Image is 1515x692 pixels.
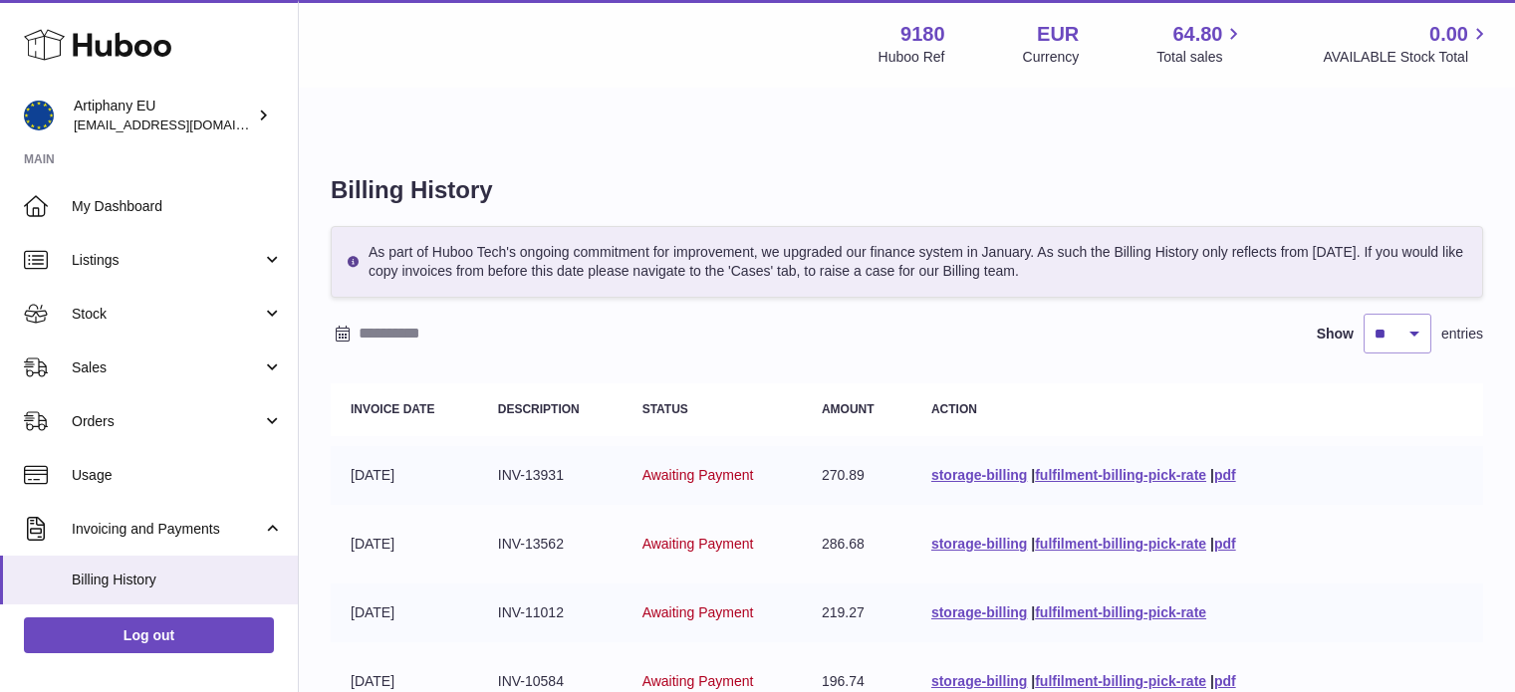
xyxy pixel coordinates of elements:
a: fulfilment-billing-pick-rate [1035,604,1206,620]
span: Total sales [1156,48,1245,67]
span: 64.80 [1172,21,1222,48]
span: | [1210,673,1214,689]
a: fulfilment-billing-pick-rate [1035,673,1206,689]
span: My Dashboard [72,197,283,216]
strong: Description [498,402,580,416]
span: | [1031,536,1035,552]
div: As part of Huboo Tech's ongoing commitment for improvement, we upgraded our finance system in Jan... [331,226,1483,298]
span: Awaiting Payment [642,604,754,620]
span: Listings [72,251,262,270]
span: [EMAIL_ADDRESS][DOMAIN_NAME] [74,116,293,132]
span: Sales [72,358,262,377]
span: | [1031,673,1035,689]
a: 0.00 AVAILABLE Stock Total [1323,21,1491,67]
strong: EUR [1037,21,1079,48]
span: Awaiting Payment [642,536,754,552]
span: Stock [72,305,262,324]
td: INV-13562 [478,515,623,574]
span: Orders [72,412,262,431]
strong: Invoice Date [351,402,434,416]
span: Invoicing and Payments [72,520,262,539]
a: storage-billing [931,673,1027,689]
td: [DATE] [331,583,478,642]
td: [DATE] [331,446,478,505]
a: pdf [1214,467,1236,483]
div: Currency [1023,48,1080,67]
span: 0.00 [1429,21,1468,48]
a: storage-billing [931,536,1027,552]
span: Awaiting Payment [642,467,754,483]
td: INV-11012 [478,583,623,642]
div: Artiphany EU [74,97,253,134]
div: Huboo Ref [879,48,945,67]
td: 219.27 [802,583,911,642]
a: fulfilment-billing-pick-rate [1035,536,1206,552]
span: AVAILABLE Stock Total [1323,48,1491,67]
a: pdf [1214,536,1236,552]
span: Billing History [72,571,283,589]
a: 64.80 Total sales [1156,21,1245,67]
h1: Billing History [331,174,1483,206]
strong: Action [931,402,977,416]
td: [DATE] [331,515,478,574]
td: INV-13931 [478,446,623,505]
img: artiphany@artiphany.eu [24,101,54,130]
td: 286.68 [802,515,911,574]
a: storage-billing [931,604,1027,620]
a: fulfilment-billing-pick-rate [1035,467,1206,483]
span: | [1031,604,1035,620]
td: 270.89 [802,446,911,505]
label: Show [1317,325,1354,344]
strong: Status [642,402,688,416]
a: storage-billing [931,467,1027,483]
span: entries [1441,325,1483,344]
span: | [1210,536,1214,552]
span: Awaiting Payment [642,673,754,689]
strong: 9180 [900,21,945,48]
span: | [1210,467,1214,483]
strong: Amount [822,402,875,416]
a: Log out [24,617,274,653]
span: | [1031,467,1035,483]
span: Usage [72,466,283,485]
a: pdf [1214,673,1236,689]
